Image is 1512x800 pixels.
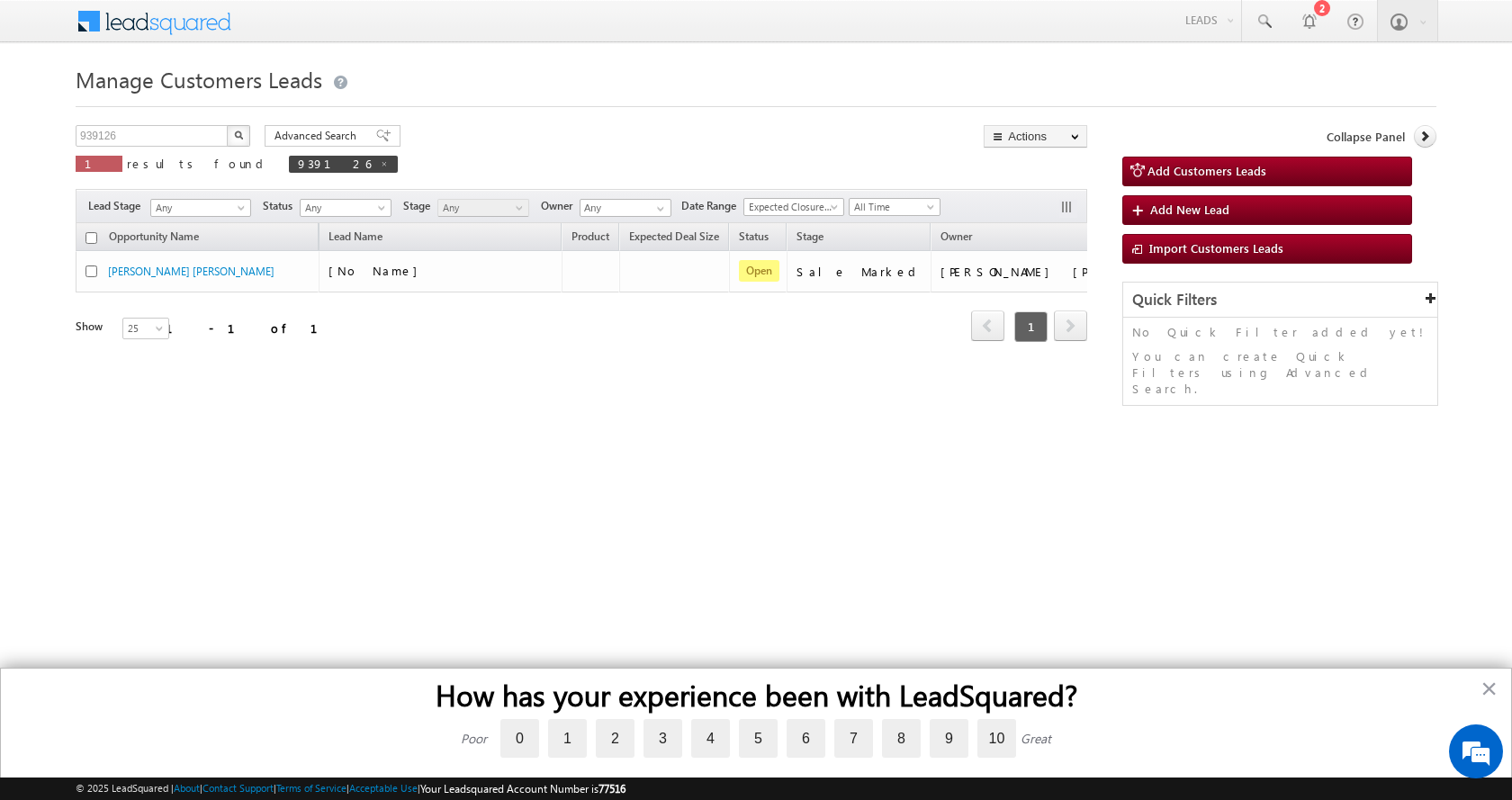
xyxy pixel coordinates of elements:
[328,263,427,278] span: [No Name]
[580,199,671,217] input: Type to Search
[548,719,587,758] label: 1
[1480,674,1498,703] button: Close
[37,678,1475,712] h2: How has your experience been with LeadSquared?
[420,782,625,796] span: Your Leadsquared Account Number is
[1149,240,1283,256] span: Import Customers Leads
[461,730,487,747] div: Poor
[940,229,972,243] span: Owner
[834,719,873,758] label: 7
[1327,129,1405,145] span: Collapse Panel
[796,229,823,243] span: Stage
[643,719,682,758] label: 3
[88,198,148,214] span: Lead Stage
[850,199,935,215] span: All Time
[1021,730,1051,747] div: Great
[127,156,270,171] span: results found
[596,719,634,758] label: 2
[234,130,243,139] img: Search
[301,200,386,216] span: Any
[1132,348,1428,397] p: You can create Quick Filters using Advanced Search.
[123,320,171,337] span: 25
[438,200,524,216] span: Any
[298,156,371,171] span: 939126
[691,719,730,758] label: 4
[629,229,719,243] span: Expected Deal Size
[274,128,362,144] span: Advanced Search
[571,229,609,243] span: Product
[276,782,346,794] a: Terms of Service
[1014,311,1048,342] span: 1
[598,782,625,796] span: 77516
[166,318,339,338] div: 1 - 1 of 1
[76,65,322,94] span: Manage Customers Leads
[1123,283,1437,318] div: Quick Filters
[1147,163,1266,178] span: Add Customers Leads
[647,200,670,218] a: Show All Items
[109,229,199,243] span: Opportunity Name
[984,125,1087,148] button: Actions
[787,719,825,758] label: 6
[1132,324,1428,340] p: No Quick Filter added yet!
[76,780,625,797] span: © 2025 LeadSquared | | | | |
[541,198,580,214] span: Owner
[882,719,921,758] label: 8
[739,719,778,758] label: 5
[85,156,113,171] span: 1
[319,227,391,250] span: Lead Name
[1054,310,1087,341] span: next
[500,719,539,758] label: 0
[940,264,1120,280] div: [PERSON_NAME] [PERSON_NAME]
[744,199,838,215] span: Expected Closure Date
[174,782,200,794] a: About
[263,198,300,214] span: Status
[202,782,274,794] a: Contact Support
[977,719,1016,758] label: 10
[971,310,1004,341] span: prev
[349,782,418,794] a: Acceptable Use
[1150,202,1229,217] span: Add New Lead
[681,198,743,214] span: Date Range
[85,232,97,244] input: Check all records
[796,264,922,280] div: Sale Marked
[403,198,437,214] span: Stage
[151,200,245,216] span: Any
[108,265,274,278] a: [PERSON_NAME] [PERSON_NAME]
[730,227,778,250] a: Status
[76,319,108,335] div: Show
[739,260,779,282] span: Open
[930,719,968,758] label: 9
